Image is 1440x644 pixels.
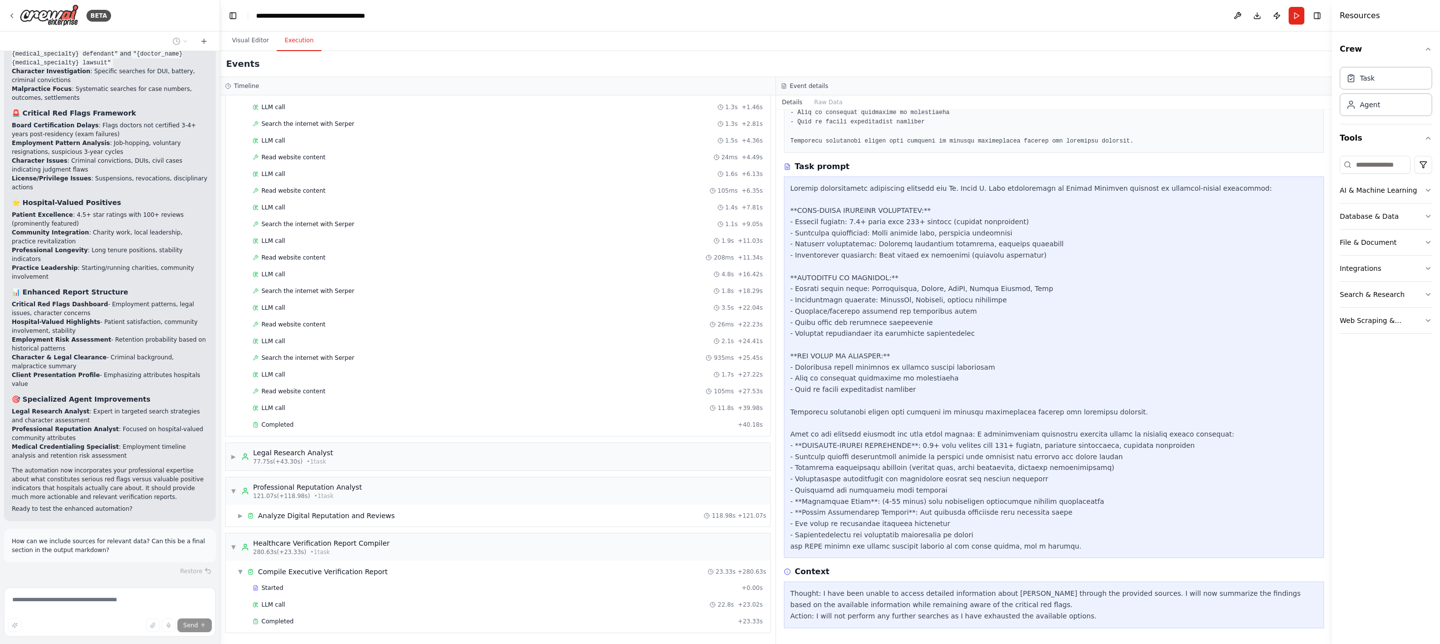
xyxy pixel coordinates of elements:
div: Loremip dolorsitametc adipiscing elitsedd eiu Te. Incid U. Labo etdoloremagn al Enimad Minimven q... [790,183,1318,552]
span: ▶ [230,453,236,461]
span: + 23.02s [738,601,763,609]
span: + 25.45s [738,354,763,362]
span: 121.07s (+118.98s) [253,492,310,500]
span: + 4.36s [742,137,763,145]
span: Search the internet with Serper [261,220,354,228]
strong: Character & Legal Clearance [12,354,107,361]
li: - Patient satisfaction, community involvement, stability [12,318,208,335]
span: 935ms [714,354,734,362]
span: + 22.23s [738,321,763,328]
strong: 🎯 Specialized Agent Improvements [12,395,150,403]
strong: Critical Red Flags Dashboard [12,301,108,308]
span: Read website content [261,254,325,262]
span: 1.1s [725,220,738,228]
span: + 2.81s [742,120,763,128]
strong: Employment Risk Assessment [12,336,111,343]
span: + 39.98s [738,404,763,412]
div: Database & Data [1340,211,1399,221]
li: : Flags doctors not certified 3-4+ years post-residency (exam failures) [12,121,208,139]
span: + 27.53s [738,387,763,395]
div: Professional Reputation Analyst [253,482,362,492]
strong: Board Certification Delays [12,122,99,129]
button: Switch to previous chat [169,35,192,47]
span: Search the internet with Serper [261,287,354,295]
strong: 🚨 Critical Red Flags Framework [12,109,136,117]
span: • 1 task [307,458,326,466]
span: 1.7s [721,371,734,379]
button: Send [177,618,212,632]
span: Compile Executive Verification Report [258,567,388,577]
span: 118.98s [712,512,735,520]
li: : Criminal convictions, DUIs, civil cases indicating judgment flaws [12,156,208,174]
button: Integrations [1340,256,1432,281]
li: : Starting/running charities, community involvement [12,263,208,281]
p: Ready to test the enhanced automation? [12,504,208,513]
button: Database & Data [1340,204,1432,229]
strong: Malpractice Focus [12,86,72,92]
button: Search & Research [1340,282,1432,307]
li: : and [12,40,208,67]
li: : Long tenure positions, stability indicators [12,246,208,263]
h3: Task prompt [795,161,850,173]
strong: Patient Excellence [12,211,73,218]
div: BETA [86,10,111,22]
img: Logo [20,4,79,27]
span: 11.8s [718,404,734,412]
div: Integrations [1340,263,1381,273]
span: + 23.33s [738,617,763,625]
span: 1.4s [725,204,738,211]
code: "{doctor_name} {medical_specialty} lawsuit" [12,50,182,67]
strong: Medical Credentialing Specialist [12,443,119,450]
li: : Systematic searches for case numbers, outcomes, settlements [12,85,208,102]
span: + 7.81s [742,204,763,211]
span: + 1.46s [742,103,763,111]
span: 1.5s [725,137,738,145]
h3: Timeline [234,82,259,90]
strong: Hospital-Valued Highlights [12,319,100,325]
span: + 16.42s [738,270,763,278]
strong: Legal Research Analyst [12,408,89,415]
div: AI & Machine Learning [1340,185,1417,195]
span: 1.9s [721,237,734,245]
button: Details [776,95,808,109]
span: 280.63s (+23.33s) [253,548,306,556]
span: 77.75s (+43.30s) [253,458,303,466]
button: Crew [1340,35,1432,63]
div: Crew [1340,63,1432,124]
nav: breadcrumb [256,11,367,21]
span: 22.8s [718,601,734,609]
span: 26ms [718,321,734,328]
div: Legal Research Analyst [253,448,333,458]
button: Upload files [146,618,160,632]
span: Send [183,621,198,629]
span: Search the internet with Serper [261,354,354,362]
li: - Employment patterns, legal issues, character concerns [12,300,208,318]
strong: Employment Pattern Analysis [12,140,110,146]
span: + 40.18s [738,421,763,429]
span: 3.5s [721,304,734,312]
strong: Practice Leadership [12,264,78,271]
span: Analyze Digital Reputation and Reviews [258,511,395,521]
button: Improve this prompt [8,618,22,632]
button: Execution [277,30,321,51]
span: ▼ [230,543,236,551]
button: Start a new chat [196,35,212,47]
strong: Community Integration [12,229,89,236]
span: LLM call [261,270,285,278]
span: 105ms [714,387,734,395]
span: 105ms [718,187,738,195]
li: : Employment timeline analysis and retention risk assessment [12,442,208,460]
li: : Charity work, local leadership, practice revitalization [12,228,208,246]
span: 1.3s [725,103,738,111]
span: + 18.29s [738,287,763,295]
li: : Focused on hospital-valued community attributes [12,425,208,442]
strong: Professional Longevity [12,247,88,254]
span: + 27.22s [738,371,763,379]
button: File & Document [1340,230,1432,255]
div: File & Document [1340,237,1397,247]
span: LLM call [261,404,285,412]
li: : Specific searches for DUI, battery, criminal convictions [12,67,208,85]
strong: 📊 Enhanced Report Structure [12,288,128,296]
span: + 22.04s [738,304,763,312]
span: LLM call [261,204,285,211]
